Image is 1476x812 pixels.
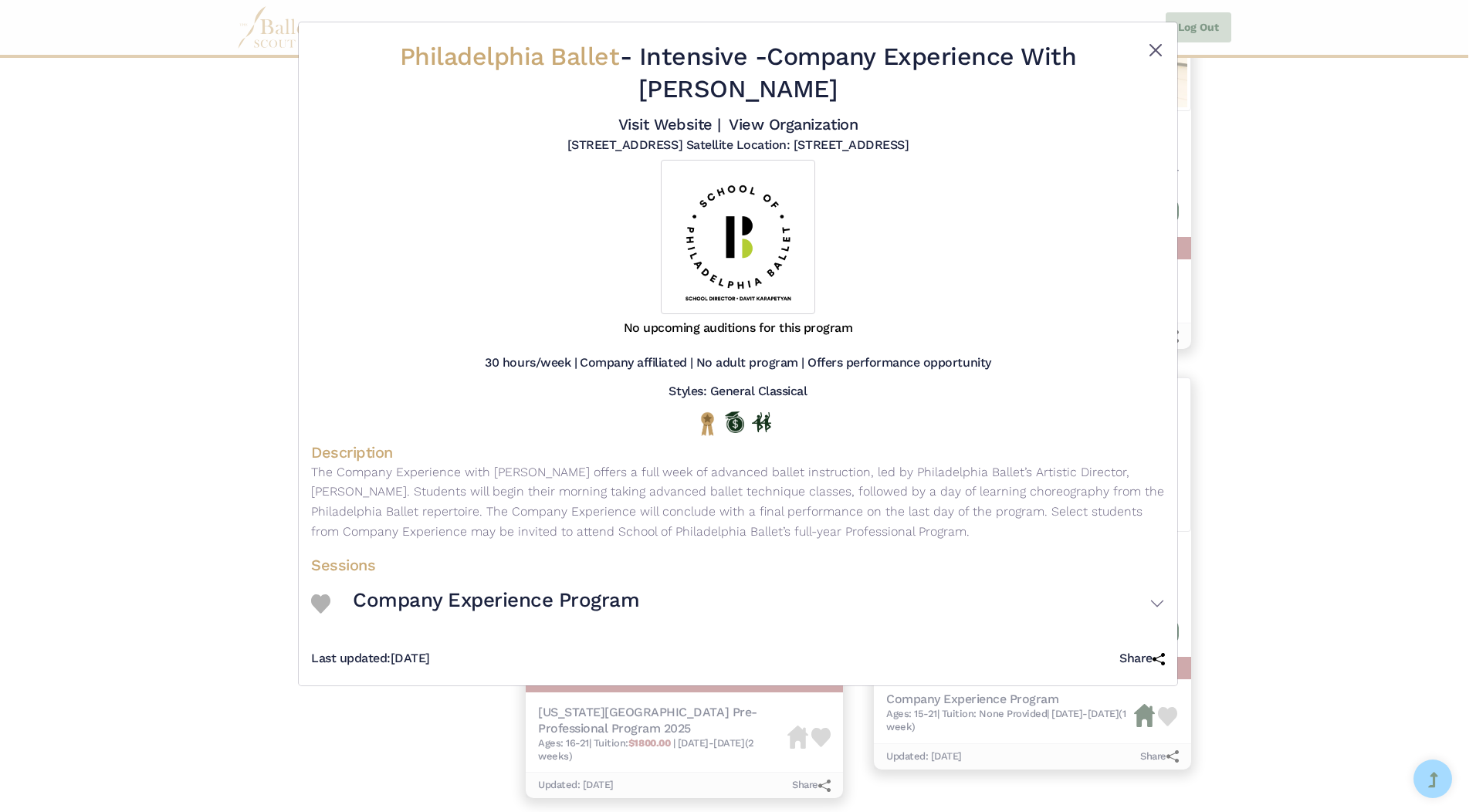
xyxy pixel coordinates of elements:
[311,555,1165,575] h4: Sessions
[807,355,991,371] h5: Offers performance opportunity
[639,42,767,71] span: Intensive -
[661,160,815,314] img: Logo
[311,651,391,665] span: Last updated:
[698,411,717,435] img: National
[485,355,577,371] h5: 30 hours/week |
[729,115,858,134] a: View Organization
[696,355,804,371] h5: No adult program |
[311,462,1165,541] p: The Company Experience with [PERSON_NAME] offers a full week of advanced ballet instruction, led ...
[725,411,744,433] img: Offers Scholarship
[567,137,909,154] h5: [STREET_ADDRESS] Satellite Location: [STREET_ADDRESS]
[400,42,620,71] span: Philadelphia Ballet
[311,442,1165,462] h4: Description
[353,581,1165,626] button: Company Experience Program
[311,651,430,667] h5: [DATE]
[1119,651,1165,667] h5: Share
[624,320,853,337] h5: No upcoming auditions for this program
[669,384,807,400] h5: Styles: General Classical
[618,115,721,134] a: Visit Website |
[311,594,330,614] img: Heart
[382,41,1094,105] h2: - Company Experience With [PERSON_NAME]
[1146,41,1165,59] button: Close
[353,587,640,614] h3: Company Experience Program
[752,412,771,432] img: In Person
[580,355,692,371] h5: Company affiliated |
